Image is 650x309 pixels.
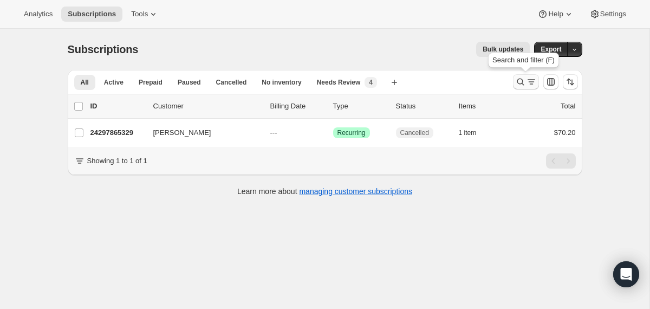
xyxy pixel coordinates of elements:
span: Analytics [24,10,53,18]
span: 4 [369,78,373,87]
div: Open Intercom Messenger [613,261,639,287]
span: $70.20 [554,128,576,137]
span: All [81,78,89,87]
button: Tools [125,7,165,22]
span: Subscriptions [68,43,139,55]
p: Showing 1 to 1 of 1 [87,156,147,166]
div: 24297865329[PERSON_NAME]---SuccessRecurringCancelled1 item$70.20 [90,125,576,140]
p: Total [561,101,575,112]
span: Cancelled [216,78,247,87]
div: IDCustomerBilling DateTypeStatusItemsTotal [90,101,576,112]
p: Billing Date [270,101,324,112]
div: Items [459,101,513,112]
span: 1 item [459,128,477,137]
span: Needs Review [317,78,361,87]
button: Subscriptions [61,7,122,22]
p: Learn more about [237,186,412,197]
p: 24297865329 [90,127,145,138]
button: Create new view [386,75,403,90]
span: Help [548,10,563,18]
button: Help [531,7,580,22]
div: Type [333,101,387,112]
span: Active [104,78,123,87]
button: Export [534,42,568,57]
nav: Pagination [546,153,576,169]
a: managing customer subscriptions [299,187,412,196]
span: Paused [178,78,201,87]
button: Settings [583,7,633,22]
span: Settings [600,10,626,18]
span: [PERSON_NAME] [153,127,211,138]
p: Status [396,101,450,112]
button: Analytics [17,7,59,22]
button: [PERSON_NAME] [147,124,255,141]
button: Bulk updates [476,42,530,57]
span: Cancelled [400,128,429,137]
span: Export [541,45,561,54]
span: Recurring [337,128,366,137]
p: Customer [153,101,262,112]
span: Tools [131,10,148,18]
span: No inventory [262,78,301,87]
button: Search and filter results [513,74,539,89]
button: Sort the results [563,74,578,89]
button: Customize table column order and visibility [543,74,558,89]
span: Prepaid [139,78,162,87]
span: Subscriptions [68,10,116,18]
span: --- [270,128,277,137]
button: 1 item [459,125,489,140]
p: ID [90,101,145,112]
span: Bulk updates [483,45,523,54]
